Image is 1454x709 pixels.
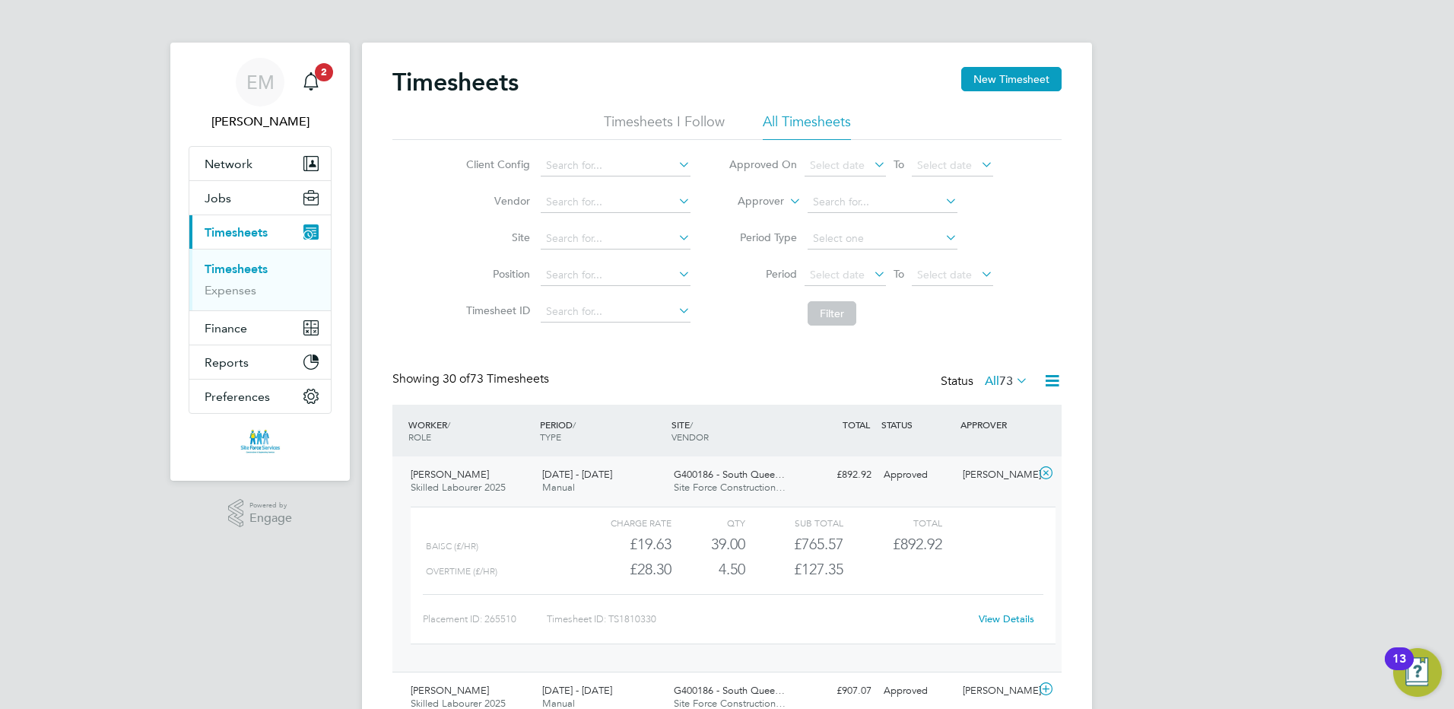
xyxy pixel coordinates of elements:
button: Jobs [189,181,331,215]
div: £765.57 [745,532,843,557]
span: / [447,418,450,431]
div: APPROVER [957,411,1036,438]
div: £892.92 [798,463,878,488]
span: £892.92 [893,535,942,553]
button: New Timesheet [961,67,1062,91]
button: Network [189,147,331,180]
input: Search for... [541,265,690,286]
span: TYPE [540,431,561,443]
span: Finance [205,321,247,335]
input: Search for... [541,228,690,250]
label: Approved On [729,157,797,171]
label: Position [462,267,530,281]
span: G400186 - South Quee… [674,468,785,481]
span: Baisc (£/HR) [426,541,478,552]
div: QTY [671,513,745,532]
button: Timesheets [189,215,331,249]
span: Reports [205,355,249,370]
div: Charge rate [573,513,671,532]
span: Site Force Construction… [674,481,786,494]
div: Timesheets [189,249,331,310]
nav: Main navigation [170,43,350,481]
span: Select date [810,268,865,281]
span: Engage [249,512,292,525]
label: Period Type [729,231,797,244]
span: Select date [917,158,972,172]
span: [PERSON_NAME] [411,684,489,697]
span: [DATE] - [DATE] [542,684,612,697]
a: Powered byEngage [228,499,293,528]
span: G400186 - South Quee… [674,684,785,697]
span: [PERSON_NAME] [411,468,489,481]
img: siteforceservices-logo-retina.png [239,429,281,453]
div: Total [843,513,941,532]
div: £19.63 [573,532,671,557]
input: Search for... [808,192,957,213]
div: STATUS [878,411,957,438]
div: 13 [1392,659,1406,679]
span: Overtime (£/HR) [426,566,497,577]
span: / [690,418,693,431]
label: Site [462,231,530,244]
label: All [985,374,1028,389]
a: EM[PERSON_NAME] [189,58,332,131]
span: Manual [542,481,575,494]
label: Period [729,267,797,281]
input: Select one [808,228,957,250]
span: 2 [315,63,333,81]
span: [DATE] - [DATE] [542,468,612,481]
button: Preferences [189,380,331,413]
span: ROLE [408,431,431,443]
div: Status [941,371,1031,393]
span: EM [246,72,275,92]
input: Search for... [541,301,690,323]
div: [PERSON_NAME] [957,463,1036,488]
button: Finance [189,311,331,345]
div: £127.35 [745,557,843,582]
span: 73 [999,374,1013,389]
button: Filter [808,301,856,326]
li: Timesheets I Follow [604,113,725,140]
span: To [889,264,909,284]
div: Approved [878,463,957,488]
button: Open Resource Center, 13 new notifications [1393,648,1442,697]
div: £907.07 [798,679,878,704]
span: Skilled Labourer 2025 [411,481,506,494]
div: 4.50 [671,557,745,582]
a: Timesheets [205,262,268,276]
div: PERIOD [536,411,668,450]
div: 39.00 [671,532,745,557]
span: Jobs [205,191,231,205]
span: TOTAL [843,418,870,431]
li: All Timesheets [763,113,851,140]
input: Search for... [541,155,690,176]
span: Select date [917,268,972,281]
span: Network [205,157,252,171]
span: Select date [810,158,865,172]
a: View Details [979,612,1034,625]
span: 30 of [443,371,470,386]
a: 2 [296,58,326,107]
div: SITE [668,411,799,450]
label: Approver [716,194,784,209]
span: Timesheets [205,225,268,240]
label: Timesheet ID [462,304,530,317]
span: 73 Timesheets [443,371,549,386]
div: Showing [392,371,552,387]
div: £28.30 [573,557,671,582]
span: To [889,154,909,174]
div: [PERSON_NAME] [957,679,1036,704]
h2: Timesheets [392,67,519,97]
label: Vendor [462,194,530,208]
div: Sub Total [745,513,843,532]
a: Expenses [205,283,256,297]
div: Placement ID: 265510 [423,607,547,631]
span: Preferences [205,389,270,404]
label: Client Config [462,157,530,171]
span: Powered by [249,499,292,512]
a: Go to home page [189,429,332,453]
span: Eliza McCallum [189,113,332,131]
button: Reports [189,345,331,379]
div: WORKER [405,411,536,450]
div: Timesheet ID: TS1810330 [547,607,969,631]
